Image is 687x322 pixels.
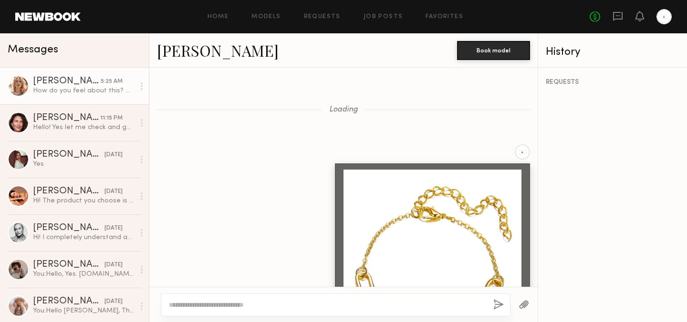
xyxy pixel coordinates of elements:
[546,47,679,58] div: History
[304,14,341,20] a: Requests
[104,151,123,160] div: [DATE]
[33,196,135,205] div: Hi! The product you choose is fine, I like all the products in general, no problem!
[157,40,279,60] a: [PERSON_NAME]
[33,260,104,270] div: [PERSON_NAME]
[457,46,530,54] a: Book model
[104,187,123,196] div: [DATE]
[104,261,123,270] div: [DATE]
[100,114,123,123] div: 11:15 PM
[33,160,135,169] div: Yes
[33,123,135,132] div: Hello! Yes let me check and get bsck!
[104,297,123,306] div: [DATE]
[104,224,123,233] div: [DATE]
[33,297,104,306] div: [PERSON_NAME]
[8,44,58,55] span: Messages
[33,150,104,160] div: [PERSON_NAME]
[33,187,104,196] div: [PERSON_NAME]
[251,14,281,20] a: Models
[546,79,679,86] div: REQUESTS
[457,41,530,60] button: Book model
[33,306,135,315] div: You: Hello [PERSON_NAME], Thank you very much for your kind response. We would be delighted to pr...
[364,14,403,20] a: Job Posts
[33,77,101,86] div: [PERSON_NAME]
[33,113,100,123] div: [PERSON_NAME]
[33,233,135,242] div: Hi! I completely understand about the limited quantities. Since I typically reserve collaboration...
[33,270,135,279] div: You: Hello, Yes. [DOMAIN_NAME] Thank you
[101,77,123,86] div: 5:25 AM
[329,106,358,114] span: Loading
[208,14,229,20] a: Home
[426,14,463,20] a: Favorites
[33,223,104,233] div: [PERSON_NAME]
[33,86,135,95] div: How do you feel about this? Do you think it goes together? I think I can do something really nice...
